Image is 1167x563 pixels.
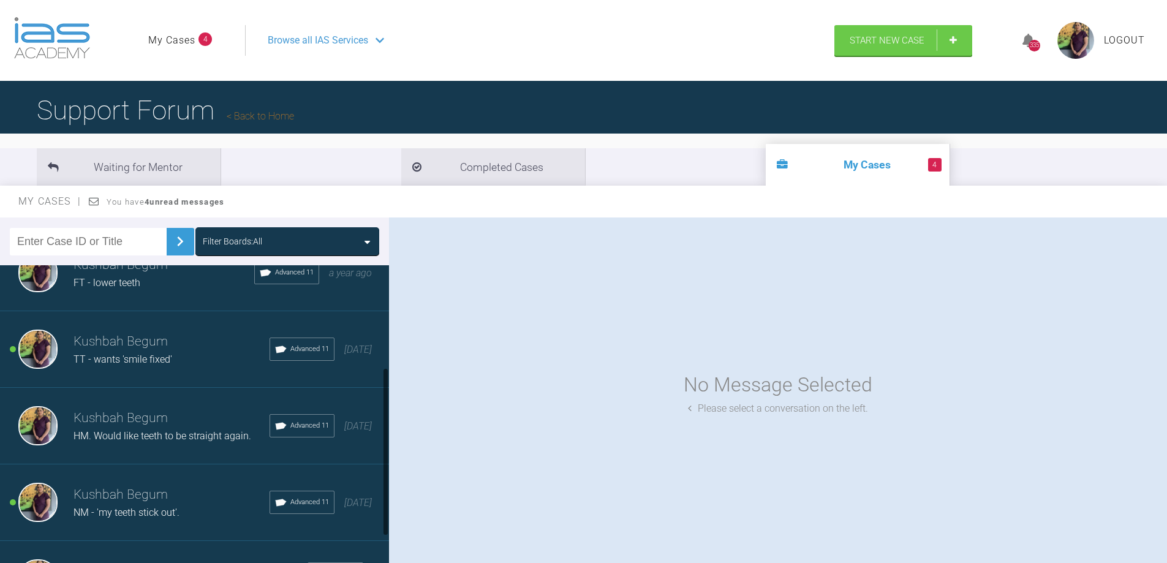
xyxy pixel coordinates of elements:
img: Kushbah Begum [18,253,58,292]
span: Advanced 11 [290,497,329,508]
span: [DATE] [344,344,372,355]
span: HM. Would like teeth to be straight again. [74,430,251,442]
span: [DATE] [344,420,372,432]
li: Completed Cases [401,148,585,186]
img: Kushbah Begum [18,330,58,369]
span: 4 [198,32,212,46]
img: chevronRight.28bd32b0.svg [170,232,190,251]
h3: Kushbah Begum [74,331,270,352]
div: Filter Boards: All [203,235,262,248]
h1: Support Forum [37,89,294,132]
span: You have [107,197,225,206]
li: My Cases [766,144,950,186]
img: Kushbah Begum [18,483,58,522]
li: Waiting for Mentor [37,148,221,186]
span: My Cases [18,195,81,207]
h3: Kushbah Begum [74,255,254,276]
a: My Cases [148,32,195,48]
h3: Kushbah Begum [74,408,270,429]
strong: 4 unread messages [145,197,224,206]
span: [DATE] [344,497,372,508]
div: No Message Selected [684,369,872,401]
div: 335 [1029,40,1040,51]
img: logo-light.3e3ef733.png [14,17,90,59]
a: Back to Home [227,110,294,122]
h3: Kushbah Begum [74,485,270,505]
input: Enter Case ID or Title [10,228,167,255]
span: TT - wants 'smile fixed' [74,353,172,365]
span: NM - 'my teeth stick out'. [74,507,179,518]
span: FT - lower teeth [74,277,140,289]
span: Browse all IAS Services [268,32,368,48]
img: profile.png [1057,22,1094,59]
div: Please select a conversation on the left. [688,401,868,417]
a: Logout [1104,32,1145,48]
span: Start New Case [850,35,924,46]
span: Advanced 11 [290,420,329,431]
img: Kushbah Begum [18,406,58,445]
span: 4 [928,158,942,172]
span: Advanced 11 [275,267,314,278]
a: Start New Case [834,25,972,56]
span: a year ago [329,267,372,279]
span: Advanced 11 [290,344,329,355]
